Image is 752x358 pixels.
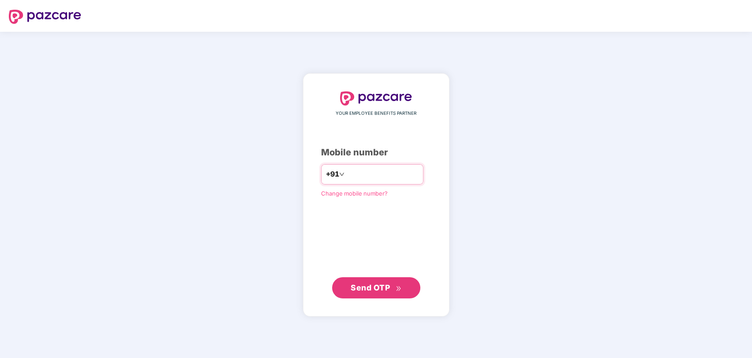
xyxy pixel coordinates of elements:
[336,110,416,117] span: YOUR EMPLOYEE BENEFITS PARTNER
[321,146,431,159] div: Mobile number
[321,190,388,197] a: Change mobile number?
[332,277,420,298] button: Send OTPdouble-right
[326,169,339,180] span: +91
[340,91,412,106] img: logo
[9,10,81,24] img: logo
[339,172,344,177] span: down
[351,283,390,292] span: Send OTP
[396,286,401,291] span: double-right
